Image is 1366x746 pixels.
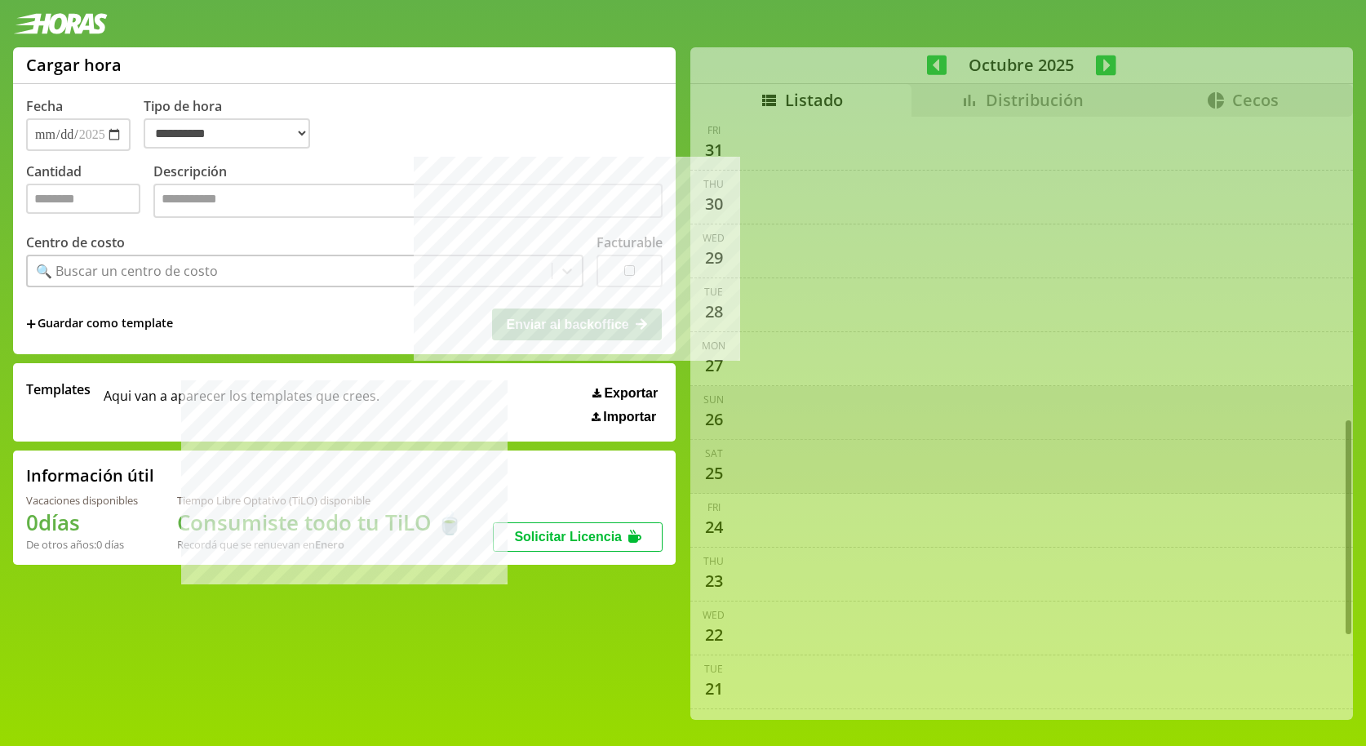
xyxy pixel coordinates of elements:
[36,262,218,280] div: 🔍 Buscar un centro de costo
[26,537,138,552] div: De otros años: 0 días
[493,522,663,552] button: Solicitar Licencia
[104,380,379,424] span: Aqui van a aparecer los templates que crees.
[153,184,663,218] textarea: Descripción
[26,508,138,537] h1: 0 días
[13,13,108,34] img: logotipo
[26,315,173,333] span: +Guardar como template
[144,118,310,149] select: Tipo de hora
[26,233,125,251] label: Centro de costo
[177,508,463,537] h1: Consumiste todo tu TiLO 🍵
[26,162,153,222] label: Cantidad
[315,537,344,552] b: Enero
[26,54,122,76] h1: Cargar hora
[177,493,463,508] div: Tiempo Libre Optativo (TiLO) disponible
[603,410,656,424] span: Importar
[177,537,463,552] div: Recordá que se renuevan en
[144,97,323,151] label: Tipo de hora
[26,380,91,398] span: Templates
[514,530,622,544] span: Solicitar Licencia
[26,184,140,214] input: Cantidad
[26,493,138,508] div: Vacaciones disponibles
[588,385,663,402] button: Exportar
[26,464,154,486] h2: Información útil
[153,162,663,222] label: Descripción
[597,233,663,251] label: Facturable
[26,315,36,333] span: +
[26,97,63,115] label: Fecha
[604,386,658,401] span: Exportar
